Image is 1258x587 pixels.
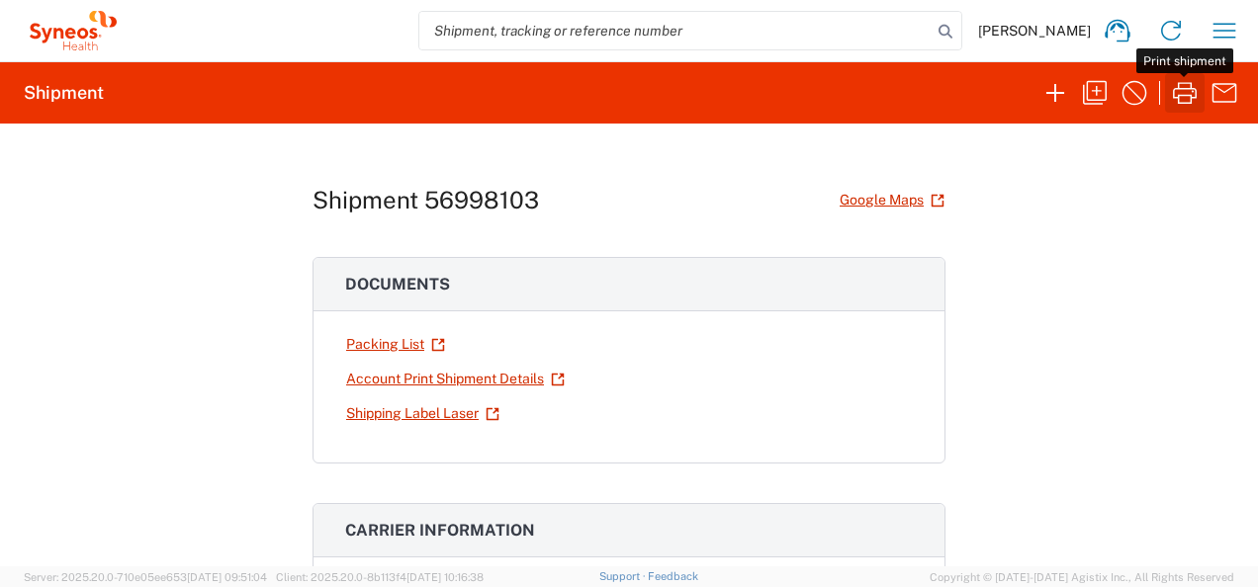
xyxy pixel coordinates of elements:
span: Server: 2025.20.0-710e05ee653 [24,571,267,583]
a: Packing List [345,327,446,362]
span: Client: 2025.20.0-8b113f4 [276,571,484,583]
h2: Shipment [24,81,104,105]
span: Carrier information [345,521,535,540]
span: Documents [345,275,450,293]
a: Google Maps [839,183,945,217]
input: Shipment, tracking or reference number [419,12,932,49]
span: [PERSON_NAME] [978,22,1091,40]
span: Copyright © [DATE]-[DATE] Agistix Inc., All Rights Reserved [930,568,1234,586]
a: Feedback [648,570,698,582]
h1: Shipment 56998103 [313,186,539,214]
span: [DATE] 10:16:38 [406,571,484,583]
a: Shipping Label Laser [345,396,500,431]
a: Account Print Shipment Details [345,362,566,396]
a: Support [599,570,649,582]
span: [DATE] 09:51:04 [187,571,267,583]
